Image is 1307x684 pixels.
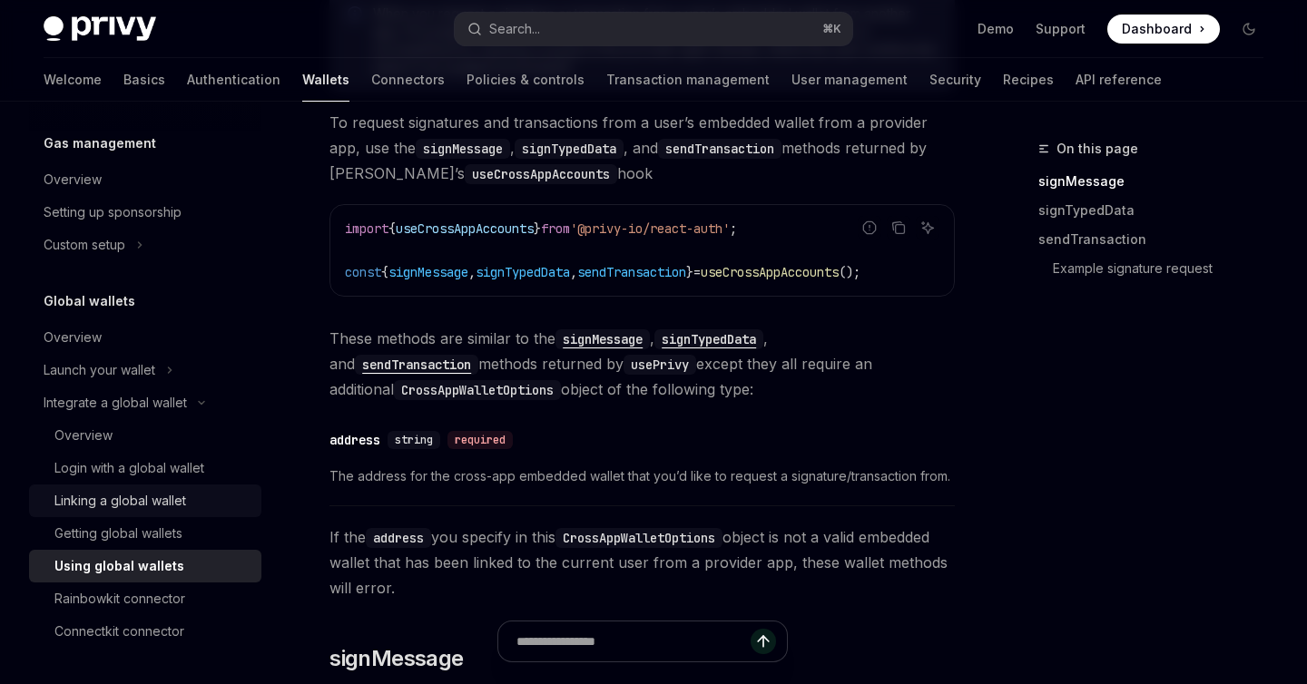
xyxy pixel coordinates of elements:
[394,380,561,400] code: CrossAppWalletOptions
[1038,225,1278,254] a: sendTransaction
[29,419,261,452] a: Overview
[455,13,851,45] button: Search...⌘K
[302,58,349,102] a: Wallets
[658,139,781,159] code: sendTransaction
[388,220,396,237] span: {
[822,22,841,36] span: ⌘ K
[54,620,184,642] div: Connectkit connector
[887,216,910,239] button: Copy the contents from the code block
[395,433,433,447] span: string
[654,329,763,347] a: signTypedData
[978,20,1014,38] a: Demo
[29,452,261,484] a: Login with a global wallet
[345,220,388,237] span: import
[54,457,204,479] div: Login with a global wallet
[329,524,955,601] span: If the you specify in this object is not a valid embedded wallet that has been linked to the curr...
[123,58,165,102] a: Basics
[1234,15,1263,44] button: Toggle dark mode
[751,629,776,654] button: Send message
[329,110,955,186] span: To request signatures and transactions from a user’s embedded wallet from a provider app, use the...
[1122,20,1192,38] span: Dashboard
[624,355,696,375] code: usePrivy
[416,139,510,159] code: signMessage
[44,201,182,223] div: Setting up sponsorship
[929,58,981,102] a: Security
[534,220,541,237] span: }
[577,264,686,280] span: sendTransaction
[29,517,261,550] a: Getting global wallets
[916,216,939,239] button: Ask AI
[839,264,860,280] span: ();
[1076,58,1162,102] a: API reference
[44,132,156,154] h5: Gas management
[1038,167,1278,196] a: signMessage
[388,264,468,280] span: signMessage
[489,18,540,40] div: Search...
[329,326,955,402] span: These methods are similar to the , , and methods returned by except they all require an additiona...
[29,196,261,229] a: Setting up sponsorship
[555,329,650,349] code: signMessage
[730,220,737,237] span: ;
[555,528,722,548] code: CrossAppWalletOptions
[44,290,135,312] h5: Global wallets
[570,264,577,280] span: ,
[693,264,701,280] span: =
[54,588,185,610] div: Rainbowkit connector
[467,58,585,102] a: Policies & controls
[44,392,187,414] div: Integrate a global wallet
[44,234,125,256] div: Custom setup
[54,425,113,446] div: Overview
[187,58,280,102] a: Authentication
[44,169,102,191] div: Overview
[29,550,261,582] a: Using global wallets
[355,355,478,373] a: sendTransaction
[791,58,908,102] a: User management
[371,58,445,102] a: Connectors
[44,327,102,348] div: Overview
[329,465,955,487] span: The address for the cross-app embedded wallet that you’d like to request a signature/transaction ...
[44,16,156,42] img: dark logo
[1003,58,1054,102] a: Recipes
[701,264,839,280] span: useCrossAppAccounts
[468,264,476,280] span: ,
[570,220,730,237] span: '@privy-io/react-auth'
[447,431,513,449] div: required
[355,355,478,375] code: sendTransaction
[476,264,570,280] span: signTypedData
[1038,254,1278,283] a: Example signature request
[345,264,381,280] span: const
[29,354,261,386] button: Launch your wallet
[1036,20,1086,38] a: Support
[1056,138,1138,160] span: On this page
[555,329,650,347] a: signMessage
[366,528,431,548] code: address
[381,264,388,280] span: {
[516,621,751,661] input: Ask a question...
[606,58,770,102] a: Transaction management
[29,582,261,615] a: Rainbowkit connector
[29,484,261,517] a: Linking a global wallet
[54,490,186,512] div: Linking a global wallet
[541,220,570,237] span: from
[396,220,534,237] span: useCrossAppAccounts
[29,229,261,261] button: Custom setup
[29,163,261,196] a: Overview
[44,58,102,102] a: Welcome
[686,264,693,280] span: }
[29,321,261,354] a: Overview
[29,386,261,419] button: Integrate a global wallet
[44,359,155,381] div: Launch your wallet
[29,615,261,648] a: Connectkit connector
[329,431,380,449] div: address
[1038,196,1278,225] a: signTypedData
[54,523,182,544] div: Getting global wallets
[1107,15,1220,44] a: Dashboard
[465,164,617,184] code: useCrossAppAccounts
[54,555,184,577] div: Using global wallets
[858,216,881,239] button: Report incorrect code
[515,139,624,159] code: signTypedData
[654,329,763,349] code: signTypedData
